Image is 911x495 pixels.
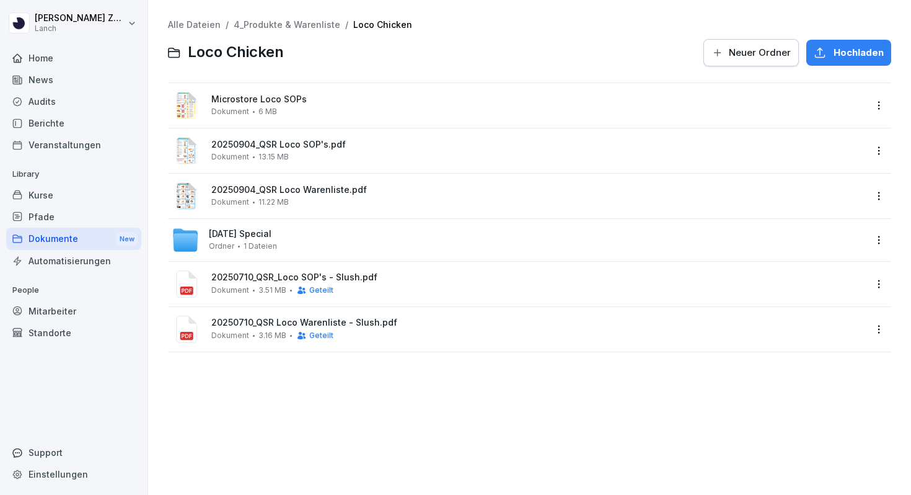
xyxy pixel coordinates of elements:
[6,47,141,69] a: Home
[35,24,125,33] p: Lanch
[309,331,333,340] span: Geteilt
[209,242,234,251] span: Ordner
[806,40,891,66] button: Hochladen
[211,272,865,283] span: 20250710_QSR_Loco SOP's - Slush.pdf
[211,198,249,207] span: Dokument
[168,19,221,30] a: Alle Dateien
[6,184,141,206] a: Kurse
[834,46,884,60] span: Hochladen
[6,206,141,228] a: Pfade
[729,46,791,60] span: Neuer Ordner
[211,107,249,116] span: Dokument
[6,134,141,156] a: Veranstaltungen
[172,226,865,254] a: [DATE] SpecialOrdner1 Dateien
[211,185,865,195] span: 20250904_QSR Loco Warenliste.pdf
[234,19,340,30] a: 4_Produkte & Warenliste
[258,331,286,340] span: 3.16 MB
[117,232,138,246] div: New
[6,442,141,463] div: Support
[258,107,277,116] span: 6 MB
[258,198,289,207] span: 11.22 MB
[6,164,141,184] p: Library
[35,13,125,24] p: [PERSON_NAME] Zahn
[211,94,865,105] span: Microstore Loco SOPs
[6,322,141,344] a: Standorte
[6,300,141,322] a: Mitarbeiter
[6,91,141,112] a: Audits
[6,228,141,251] div: Dokumente
[211,153,249,161] span: Dokument
[6,280,141,300] p: People
[211,331,249,340] span: Dokument
[6,228,141,251] a: DokumenteNew
[6,250,141,272] a: Automatisierungen
[211,286,249,295] span: Dokument
[258,286,286,295] span: 3.51 MB
[258,153,289,161] span: 13.15 MB
[6,463,141,485] a: Einstellungen
[6,69,141,91] a: News
[244,242,277,251] span: 1 Dateien
[353,19,412,30] a: Loco Chicken
[226,20,229,30] span: /
[211,140,865,150] span: 20250904_QSR Loco SOP's.pdf
[188,43,284,61] span: Loco Chicken
[211,318,865,328] span: 20250710_QSR Loco Warenliste - Slush.pdf
[345,20,348,30] span: /
[6,112,141,134] a: Berichte
[209,229,271,239] span: [DATE] Special
[309,286,333,295] span: Geteilt
[703,39,799,66] button: Neuer Ordner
